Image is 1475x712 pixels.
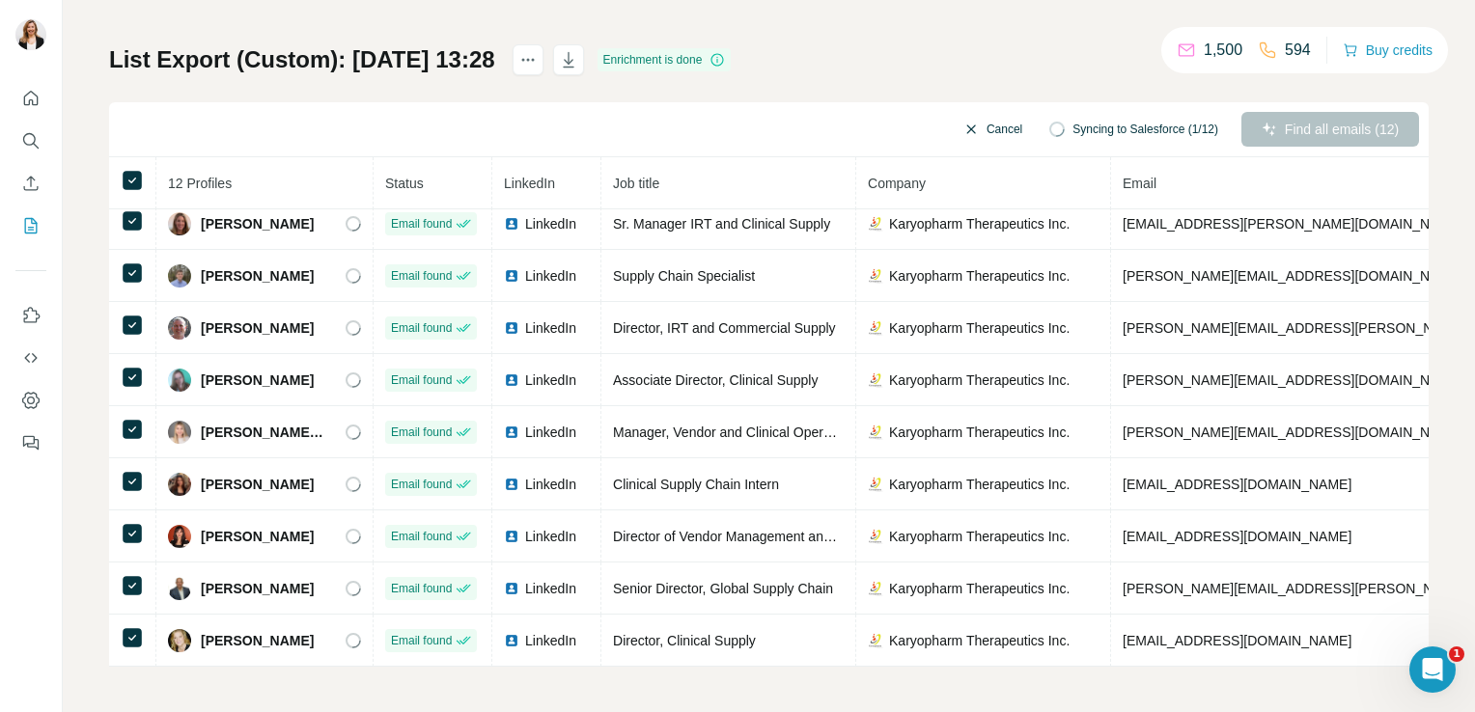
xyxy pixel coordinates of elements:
[513,44,543,75] button: actions
[504,320,519,336] img: LinkedIn logo
[201,527,314,546] span: [PERSON_NAME]
[15,341,46,375] button: Use Surfe API
[613,633,756,648] span: Director, Clinical Supply
[1123,424,1462,440] span: [PERSON_NAME][EMAIL_ADDRESS][DOMAIN_NAME]
[1123,176,1156,191] span: Email
[868,581,883,596] img: company-logo
[504,372,519,388] img: LinkedIn logo
[613,529,912,544] span: Director of Vendor Management and Procurement
[168,421,191,444] img: Avatar
[613,581,833,596] span: Senior Director, Global Supply Chain
[613,176,659,191] span: Job title
[1123,216,1462,232] span: [EMAIL_ADDRESS][PERSON_NAME][DOMAIN_NAME]
[868,268,883,284] img: company-logo
[201,475,314,494] span: [PERSON_NAME]
[1343,37,1433,64] button: Buy credits
[168,473,191,496] img: Avatar
[889,214,1070,233] span: Karyopharm Therapeutics Inc.
[15,123,46,158] button: Search
[1123,529,1351,544] span: [EMAIL_ADDRESS][DOMAIN_NAME]
[525,527,576,546] span: LinkedIn
[168,369,191,392] img: Avatar
[868,176,926,191] span: Company
[525,266,576,286] span: LinkedIn
[868,216,883,232] img: company-logo
[391,319,452,337] span: Email found
[391,580,452,597] span: Email found
[168,525,191,548] img: Avatar
[889,423,1070,442] span: Karyopharm Therapeutics Inc.
[1285,39,1311,62] p: 594
[889,527,1070,546] span: Karyopharm Therapeutics Inc.
[889,579,1070,598] span: Karyopharm Therapeutics Inc.
[525,318,576,338] span: LinkedIn
[168,577,191,600] img: Avatar
[1204,39,1242,62] p: 1,500
[504,477,519,492] img: LinkedIn logo
[391,632,452,649] span: Email found
[15,208,46,243] button: My lists
[201,579,314,598] span: [PERSON_NAME]
[168,316,191,340] img: Avatar
[889,475,1070,494] span: Karyopharm Therapeutics Inc.
[15,166,46,201] button: Enrich CSV
[868,372,883,388] img: company-logo
[868,633,883,648] img: company-logo
[201,370,314,390] span: [PERSON_NAME]
[385,176,424,191] span: Status
[15,19,46,50] img: Avatar
[1123,477,1351,492] span: [EMAIL_ADDRESS][DOMAIN_NAME]
[15,298,46,333] button: Use Surfe on LinkedIn
[168,212,191,235] img: Avatar
[889,266,1070,286] span: Karyopharm Therapeutics Inc.
[201,214,314,233] span: [PERSON_NAME]
[613,268,755,284] span: Supply Chain Specialist
[1123,268,1462,284] span: [PERSON_NAME][EMAIL_ADDRESS][DOMAIN_NAME]
[391,267,452,285] span: Email found
[613,424,859,440] span: Manager, Vendor and Clinical Operations
[201,318,314,338] span: [PERSON_NAME]
[168,176,232,191] span: 12 Profiles
[504,633,519,648] img: LinkedIn logo
[868,477,883,492] img: company-logo
[868,529,883,544] img: company-logo
[504,581,519,596] img: LinkedIn logo
[613,477,779,492] span: Clinical Supply Chain Intern
[391,215,452,233] span: Email found
[1123,633,1351,648] span: [EMAIL_ADDRESS][DOMAIN_NAME]
[109,44,495,75] h1: List Export (Custom): [DATE] 13:28
[950,112,1036,147] button: Cancel
[168,264,191,288] img: Avatar
[525,214,576,233] span: LinkedIn
[504,176,555,191] span: LinkedIn
[525,423,576,442] span: LinkedIn
[391,528,452,545] span: Email found
[168,629,191,652] img: Avatar
[1072,121,1218,138] span: Syncing to Salesforce (1/12)
[15,81,46,116] button: Quick start
[504,424,519,440] img: LinkedIn logo
[504,268,519,284] img: LinkedIn logo
[504,529,519,544] img: LinkedIn logo
[613,216,830,232] span: Sr. Manager IRT and Clinical Supply
[889,631,1070,650] span: Karyopharm Therapeutics Inc.
[15,425,46,460] button: Feedback
[525,370,576,390] span: LinkedIn
[391,371,452,389] span: Email found
[889,370,1070,390] span: Karyopharm Therapeutics Inc.
[201,266,314,286] span: [PERSON_NAME]
[525,631,576,650] span: LinkedIn
[868,424,883,440] img: company-logo
[391,476,452,493] span: Email found
[889,318,1070,338] span: Karyopharm Therapeutics Inc.
[15,383,46,418] button: Dashboard
[868,320,883,336] img: company-logo
[201,423,326,442] span: [PERSON_NAME], M.S.
[525,475,576,494] span: LinkedIn
[1409,646,1456,693] iframe: Intercom live chat
[201,631,314,650] span: [PERSON_NAME]
[504,216,519,232] img: LinkedIn logo
[1123,372,1462,388] span: [PERSON_NAME][EMAIL_ADDRESS][DOMAIN_NAME]
[613,320,836,336] span: Director, IRT and Commercial Supply
[598,48,732,71] div: Enrichment is done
